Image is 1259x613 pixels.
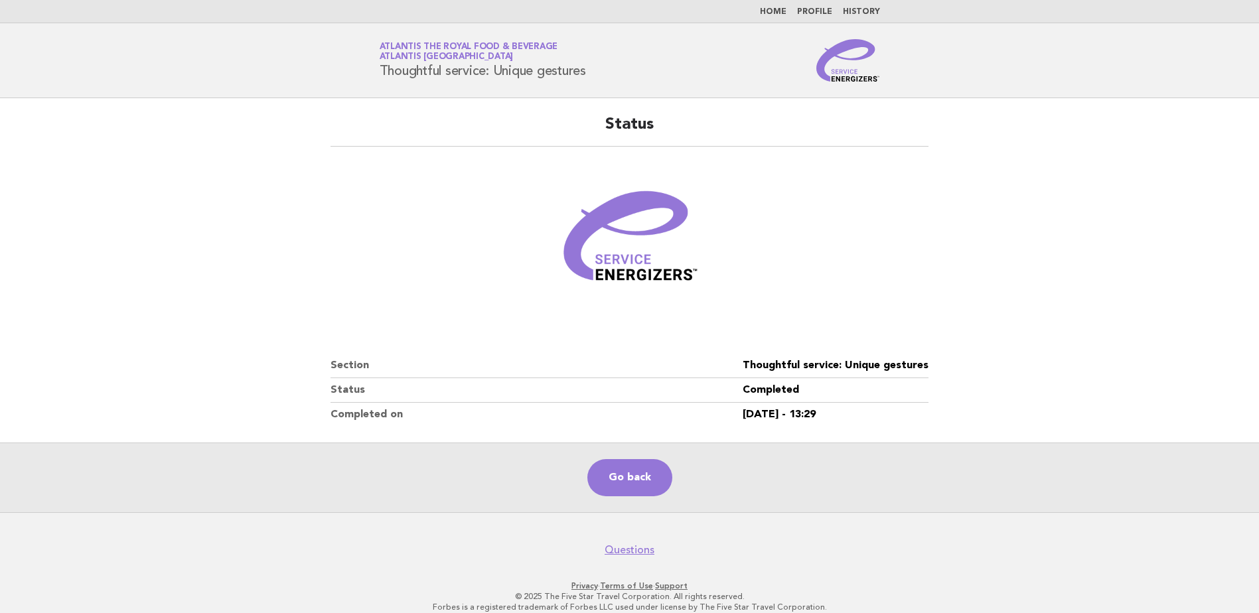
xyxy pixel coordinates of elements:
[224,580,1036,591] p: · ·
[224,602,1036,612] p: Forbes is a registered trademark of Forbes LLC used under license by The Five Star Travel Corpora...
[224,591,1036,602] p: © 2025 The Five Star Travel Corporation. All rights reserved.
[605,543,654,557] a: Questions
[743,403,928,427] dd: [DATE] - 13:29
[843,8,880,16] a: History
[571,581,598,590] a: Privacy
[600,581,653,590] a: Terms of Use
[380,53,514,62] span: Atlantis [GEOGRAPHIC_DATA]
[380,43,586,78] h1: Thoughtful service: Unique gestures
[743,354,928,378] dd: Thoughtful service: Unique gestures
[797,8,832,16] a: Profile
[331,378,743,403] dt: Status
[380,42,558,61] a: Atlantis the Royal Food & BeverageAtlantis [GEOGRAPHIC_DATA]
[743,378,928,403] dd: Completed
[331,354,743,378] dt: Section
[655,581,688,590] a: Support
[331,114,928,147] h2: Status
[550,163,709,322] img: Verified
[331,403,743,427] dt: Completed on
[760,8,786,16] a: Home
[587,459,672,496] a: Go back
[816,39,880,82] img: Service Energizers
